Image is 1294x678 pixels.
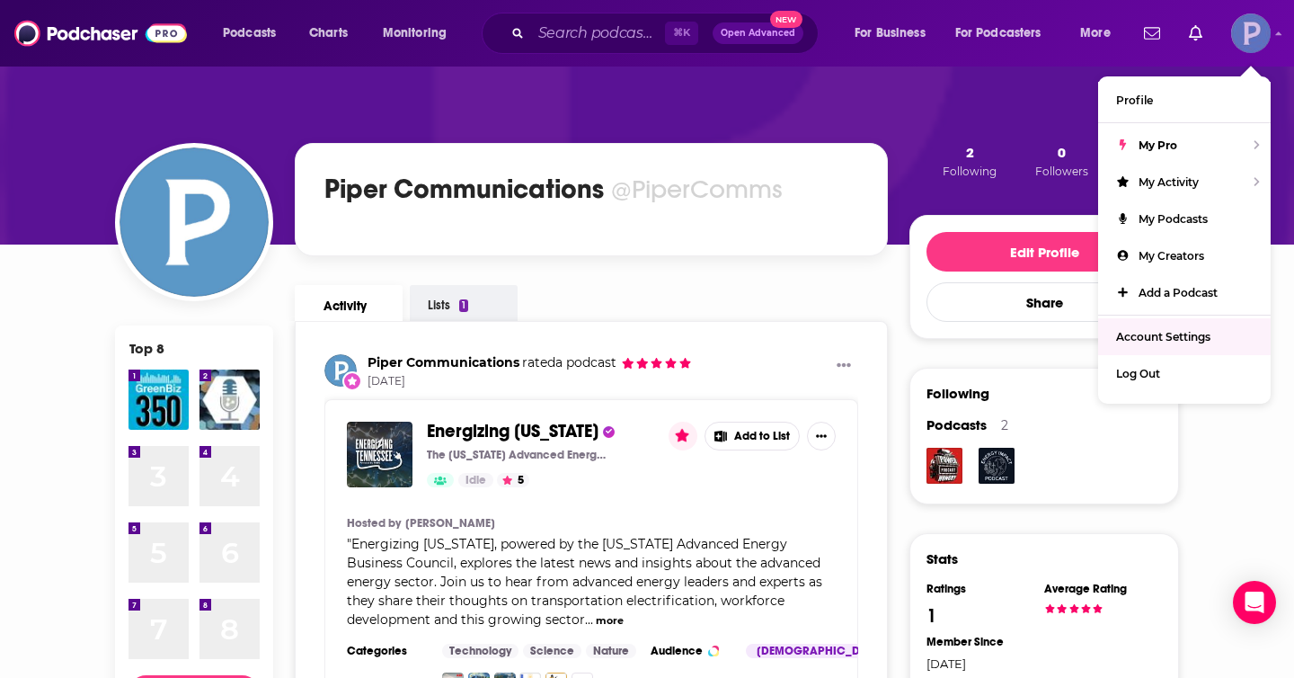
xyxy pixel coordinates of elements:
[1139,138,1177,152] span: My Pro
[324,173,604,205] h1: Piper Communications
[459,299,468,312] div: 1
[721,29,795,38] span: Open Advanced
[842,19,948,48] button: open menu
[347,536,822,628] span: "
[1139,212,1208,226] span: My Podcasts
[410,285,518,323] a: Lists1
[807,422,836,451] button: Show More Button
[1231,13,1271,53] button: Show profile menu
[665,22,698,45] span: ⌘ K
[1030,143,1094,179] button: 0Followers
[705,422,800,451] button: Add to List
[1182,18,1210,49] a: Show notifications dropdown
[1035,165,1088,178] span: Followers
[199,370,260,430] img: The View (by: The Chemical Company)
[120,147,269,297] img: Piper Communications
[1098,82,1271,119] a: Profile
[1058,144,1066,161] span: 0
[1098,318,1271,355] a: Account Settings
[522,354,555,370] span: rated
[427,448,607,462] p: The [US_STATE] Advanced Energy Business Council
[324,354,357,387] img: Piper Communications
[979,448,1015,484] img: Energy Impact
[746,644,895,658] div: [DEMOGRAPHIC_DATA]
[943,165,997,178] span: Following
[926,603,936,628] div: 1
[370,19,470,48] button: open menu
[1116,367,1160,380] span: Log Out
[347,536,822,628] span: Energizing [US_STATE], powered by the [US_STATE] Advanced Energy Business Council, explores the l...
[926,635,1033,649] div: Member Since
[926,550,958,567] h3: Stats
[499,13,836,54] div: Search podcasts, credits, & more...
[1116,330,1210,343] span: Account Settings
[1098,237,1271,274] a: My Creators
[966,144,974,161] span: 2
[519,354,616,370] span: a podcast
[926,416,987,433] span: Podcasts
[926,448,962,484] img: The Power Hungry Podcast
[1116,94,1153,107] span: Profile
[1139,175,1199,189] span: My Activity
[1139,249,1204,263] span: My Creators
[442,644,518,658] a: Technology
[1139,286,1218,299] span: Add a Podcast
[611,174,783,205] div: @PiperComms
[523,644,581,658] a: Science
[458,473,493,487] a: Idle
[368,374,692,389] span: [DATE]
[926,282,1162,322] button: Share
[621,356,692,370] span: Piper's Rating: 5 out of 5
[342,371,362,391] div: New Rating
[1044,582,1150,596] div: Average Rating
[129,370,189,430] img: GreenBiz 350
[497,473,529,487] button: 5
[1137,18,1167,49] a: Show notifications dropdown
[427,422,598,442] a: Energizing [US_STATE]
[129,340,164,357] div: Top 8
[465,472,486,490] span: Idle
[855,21,926,46] span: For Business
[1231,13,1271,53] span: Logged in as PiperComms
[1044,603,1103,615] div: Average Rating: 5 out of 5
[210,19,299,48] button: open menu
[1098,76,1271,404] ul: Show profile menu
[596,613,624,629] button: more
[14,16,187,50] img: Podchaser - Follow, Share and Rate Podcasts
[531,19,665,48] input: Search podcasts, credits, & more...
[368,354,519,370] a: Piper Communications
[585,611,593,628] span: ...
[1231,13,1271,53] img: User Profile
[347,422,412,487] img: Energizing Tennessee
[1001,417,1008,433] div: 2
[347,644,428,658] h3: Categories
[405,516,495,531] a: [PERSON_NAME]
[1233,581,1276,624] div: Open Intercom Messenger
[651,644,731,658] h3: Audience
[297,19,359,48] a: Charts
[937,143,1002,179] button: 2Following
[1080,21,1111,46] span: More
[223,21,276,46] span: Podcasts
[347,516,401,531] h4: Hosted by
[770,11,802,28] span: New
[926,582,1033,596] div: Ratings
[1068,19,1133,48] button: open menu
[427,420,598,442] span: Energizing [US_STATE]
[586,644,636,658] a: Nature
[944,19,1068,48] button: open menu
[713,22,803,44] button: Open AdvancedNew
[926,385,989,402] div: Following
[295,285,403,321] a: Activity
[309,21,348,46] span: Charts
[926,656,1033,671] div: [DATE]
[955,21,1041,46] span: For Podcasters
